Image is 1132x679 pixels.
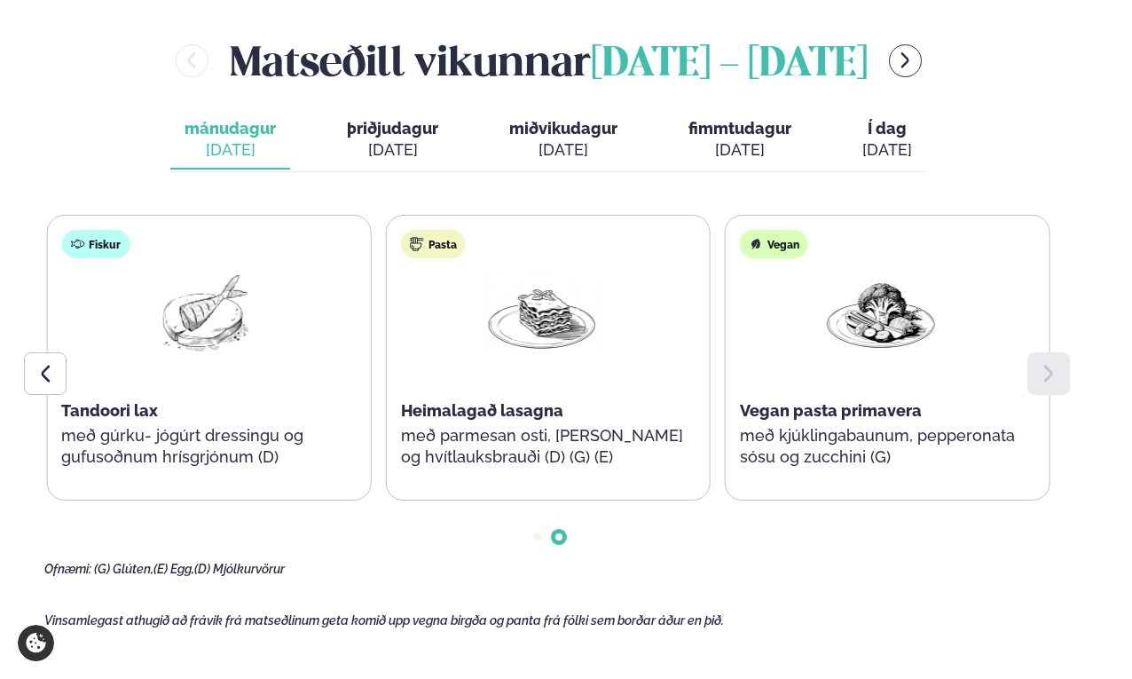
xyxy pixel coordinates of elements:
[176,44,208,77] button: menu-btn-left
[61,401,158,420] span: Tandoori lax
[674,111,806,170] button: fimmtudagur [DATE]
[749,237,763,251] img: Vegan.svg
[44,562,91,576] span: Ofnæmi:
[170,111,290,170] button: mánudagur [DATE]
[185,139,276,161] div: [DATE]
[401,401,563,420] span: Heimalagað lasagna
[61,230,130,258] div: Fiskur
[230,32,868,90] h2: Matseðill vikunnar
[333,111,452,170] button: þriðjudagur [DATE]
[61,425,343,468] p: með gúrku- jógúrt dressingu og gufusoðnum hrísgrjónum (D)
[862,118,912,139] span: Í dag
[688,119,791,138] span: fimmtudagur
[485,272,599,355] img: Lasagna.png
[688,139,791,161] div: [DATE]
[740,401,922,420] span: Vegan pasta primavera
[401,425,683,468] p: með parmesan osti, [PERSON_NAME] og hvítlauksbrauði (D) (G) (E)
[509,119,617,138] span: miðvikudagur
[94,562,153,576] span: (G) Glúten,
[347,119,438,138] span: þriðjudagur
[889,44,922,77] button: menu-btn-right
[70,237,84,251] img: fish.svg
[347,139,438,161] div: [DATE]
[145,272,259,355] img: Fish.png
[534,533,541,541] span: Go to slide 1
[44,613,724,628] span: Vinsamlegast athugið að frávik frá matseðlinum geta komið upp vegna birgða og panta frá fólki sem...
[509,139,617,161] div: [DATE]
[555,533,562,541] span: Go to slide 2
[848,111,926,170] button: Í dag [DATE]
[153,562,194,576] span: (E) Egg,
[862,139,912,161] div: [DATE]
[410,237,424,251] img: pasta.svg
[401,230,466,258] div: Pasta
[194,562,285,576] span: (D) Mjólkurvörur
[591,45,868,84] span: [DATE] - [DATE]
[185,119,276,138] span: mánudagur
[740,230,808,258] div: Vegan
[824,272,938,355] img: Vegan.png
[495,111,632,170] button: miðvikudagur [DATE]
[740,425,1022,468] p: með kjúklingabaunum, pepperonata sósu og zucchini (G)
[18,625,54,661] a: Cookie settings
